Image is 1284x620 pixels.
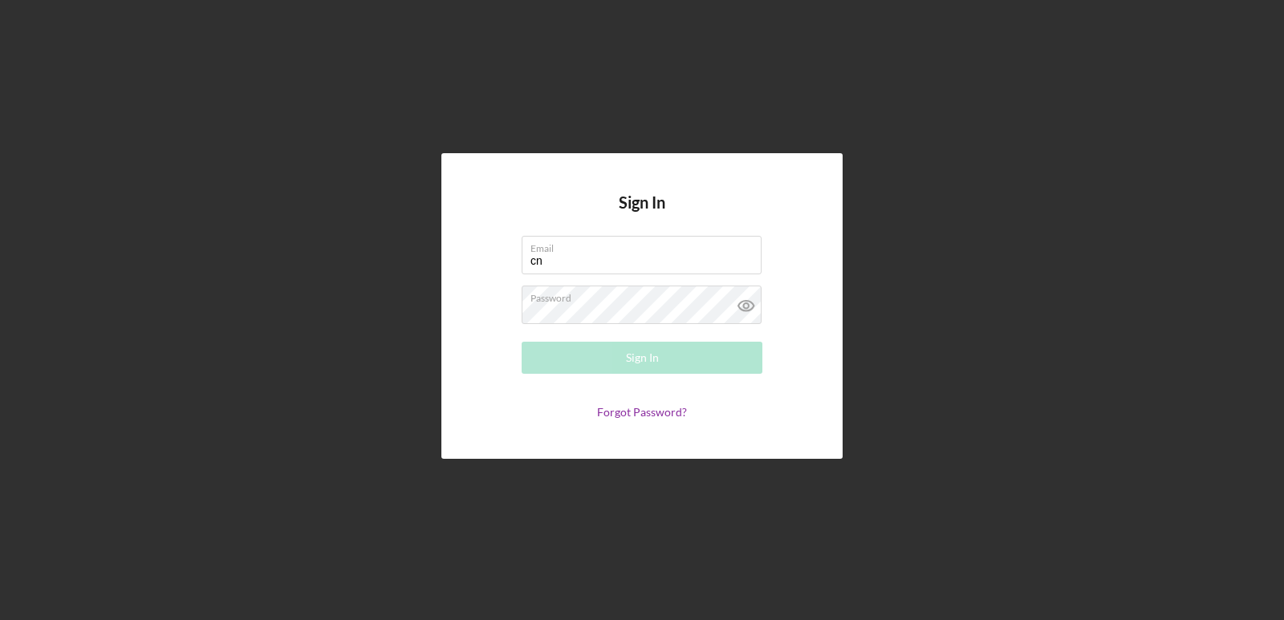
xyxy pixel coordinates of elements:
[530,286,762,304] label: Password
[522,342,762,374] button: Sign In
[530,237,762,254] label: Email
[626,342,659,374] div: Sign In
[597,405,687,419] a: Forgot Password?
[619,193,665,236] h4: Sign In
